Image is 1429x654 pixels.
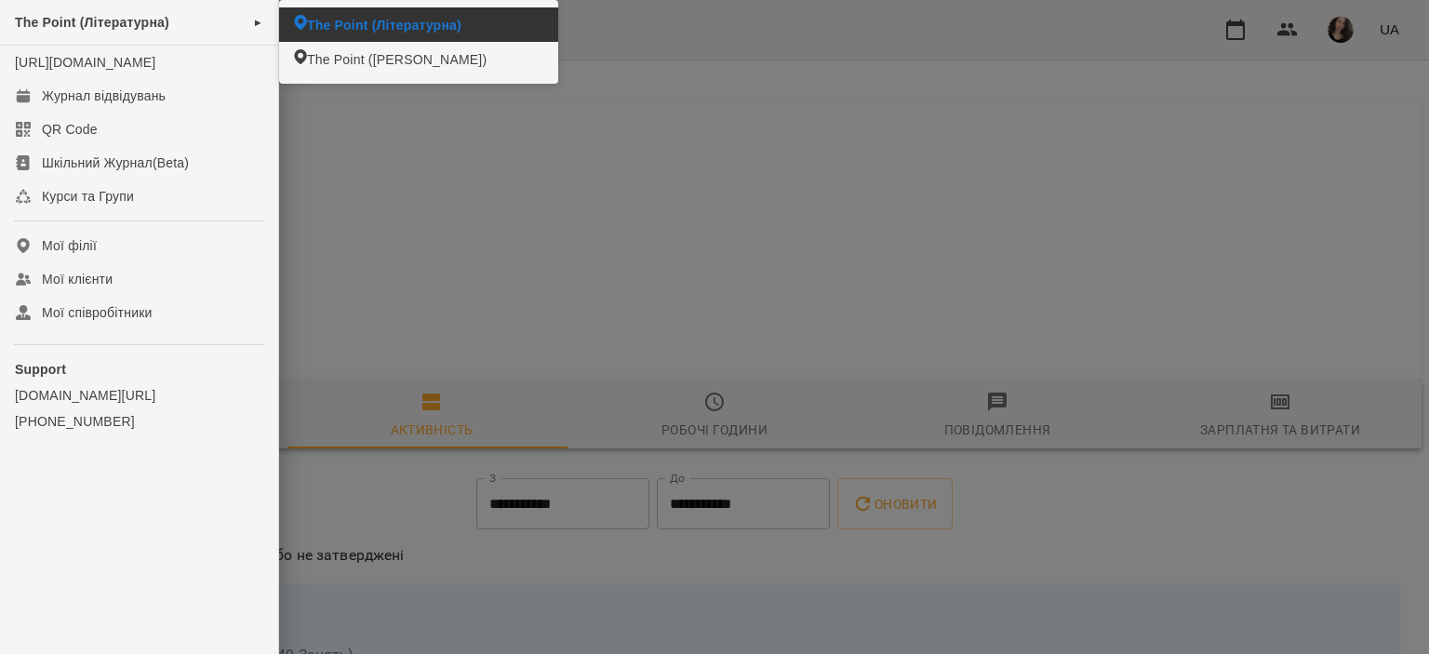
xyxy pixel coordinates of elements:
[307,16,461,34] span: The Point (Літературна)
[15,386,263,405] a: [DOMAIN_NAME][URL]
[15,360,263,379] p: Support
[15,412,263,431] a: [PHONE_NUMBER]
[42,270,113,288] div: Мої клієнти
[42,120,98,139] div: QR Code
[42,187,134,206] div: Курси та Групи
[42,303,153,322] div: Мої співробітники
[307,50,487,69] span: The Point ([PERSON_NAME])
[42,236,97,255] div: Мої філії
[42,87,166,105] div: Журнал відвідувань
[15,15,169,30] span: The Point (Літературна)
[15,55,155,70] a: [URL][DOMAIN_NAME]
[253,15,263,30] span: ►
[42,153,189,172] div: Шкільний Журнал(Beta)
